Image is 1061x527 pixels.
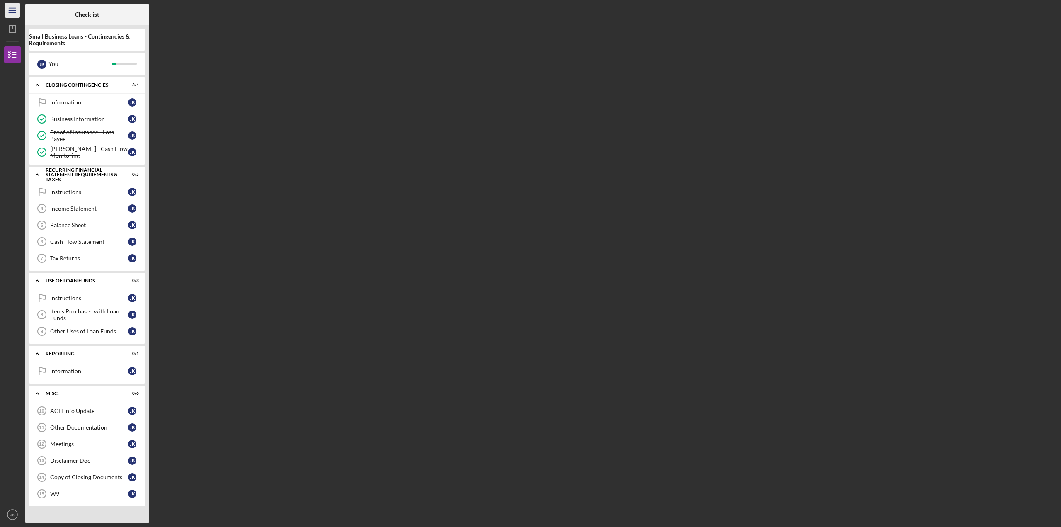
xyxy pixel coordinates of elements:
[33,217,141,233] a: 5Balance SheetJK
[50,424,128,431] div: Other Documentation
[50,116,128,122] div: Business Information
[50,295,128,301] div: Instructions
[33,419,141,436] a: 11Other DocumentationJK
[39,475,44,480] tspan: 14
[50,222,128,228] div: Balance Sheet
[33,290,141,306] a: InstructionsJK
[33,94,141,111] a: InformationJK
[39,442,44,447] tspan: 12
[128,148,136,156] div: J K
[50,205,128,212] div: Income Statement
[128,327,136,335] div: J K
[33,436,141,452] a: 12MeetingsJK
[50,328,128,335] div: Other Uses of Loan Funds
[39,408,44,413] tspan: 10
[128,238,136,246] div: J K
[128,367,136,375] div: J K
[46,168,118,182] div: Recurring Financial Statement Requirements & Taxes
[50,129,128,142] div: Proof of Insurance - Loss Payee
[128,423,136,432] div: J K
[33,127,141,144] a: Proof of Insurance - Loss PayeeJK
[50,441,128,447] div: Meetings
[48,57,112,71] div: You
[124,83,139,87] div: 3 / 4
[50,99,128,106] div: Information
[41,223,43,228] tspan: 5
[50,146,128,159] div: [PERSON_NAME] - Cash Flow Monitoring
[39,425,44,430] tspan: 11
[46,351,118,356] div: Reporting
[10,512,15,517] text: JK
[124,391,139,396] div: 0 / 6
[33,323,141,340] a: 9Other Uses of Loan FundsJK
[33,469,141,486] a: 14Copy of Closing DocumentsJK
[50,238,128,245] div: Cash Flow Statement
[46,278,118,283] div: Use of Loan Funds
[128,98,136,107] div: J K
[128,204,136,213] div: J K
[39,458,44,463] tspan: 13
[33,250,141,267] a: 7Tax ReturnsJK
[75,11,99,18] b: Checklist
[128,254,136,262] div: J K
[50,457,128,464] div: Disclaimer Doc
[33,200,141,217] a: 4Income StatementJK
[128,188,136,196] div: J K
[41,206,44,211] tspan: 4
[33,111,141,127] a: Business InformationJK
[33,233,141,250] a: 6Cash Flow StatementJK
[33,403,141,419] a: 10ACH Info UpdateJK
[128,115,136,123] div: J K
[41,239,43,244] tspan: 6
[29,33,145,46] b: Small Business Loans - Contingencies & Requirements
[50,491,128,497] div: W9
[39,491,44,496] tspan: 15
[124,278,139,283] div: 0 / 3
[33,452,141,469] a: 13Disclaimer DocJK
[33,486,141,502] a: 15W9JK
[46,391,118,396] div: Misc.
[128,440,136,448] div: J K
[4,506,21,523] button: JK
[50,368,128,374] div: Information
[50,189,128,195] div: Instructions
[128,473,136,481] div: J K
[128,221,136,229] div: J K
[124,172,139,177] div: 0 / 5
[33,184,141,200] a: InstructionsJK
[46,83,118,87] div: Closing Contingencies
[41,329,43,334] tspan: 9
[128,131,136,140] div: J K
[124,351,139,356] div: 0 / 1
[128,294,136,302] div: J K
[50,408,128,414] div: ACH Info Update
[41,312,43,317] tspan: 8
[33,306,141,323] a: 8Items Purchased with Loan FundsJK
[37,60,46,69] div: J K
[41,256,43,261] tspan: 7
[33,144,141,160] a: [PERSON_NAME] - Cash Flow MonitoringJK
[50,255,128,262] div: Tax Returns
[33,363,141,379] a: InformationJK
[128,457,136,465] div: J K
[128,311,136,319] div: J K
[50,474,128,481] div: Copy of Closing Documents
[128,490,136,498] div: J K
[50,308,128,321] div: Items Purchased with Loan Funds
[128,407,136,415] div: J K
